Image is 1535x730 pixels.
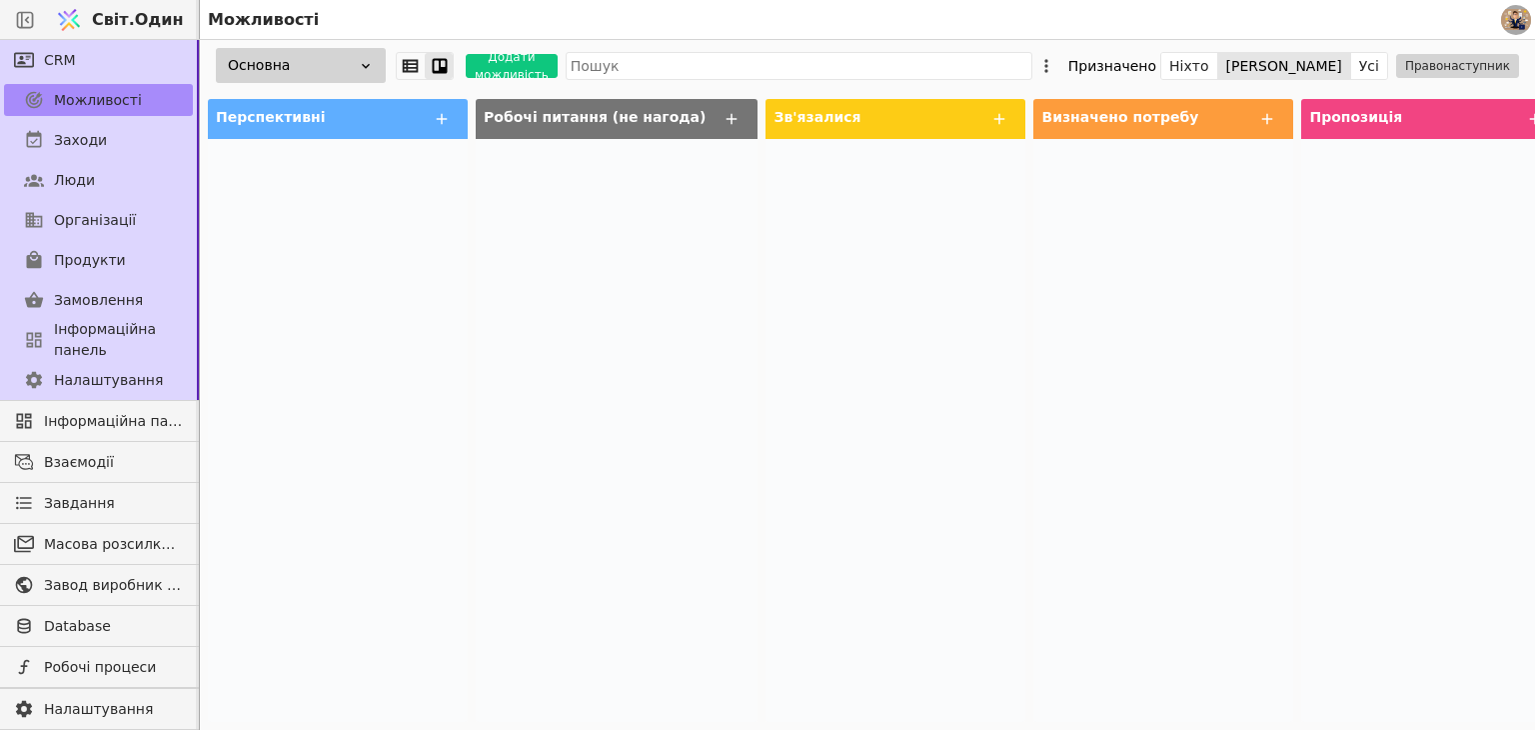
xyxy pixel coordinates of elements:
font: CRM [44,52,76,68]
a: Масова розсилка електронною поштою [4,528,193,560]
img: Логотип [54,1,84,39]
font: Налаштування [54,372,163,388]
font: Взаємодії [44,454,114,470]
font: Замовлення [54,292,143,308]
a: Замовлення [4,284,193,316]
a: Взаємодії [4,446,193,478]
font: Ніхто [1169,58,1208,74]
input: Пошук [566,52,1032,80]
button: Правонаступник [1396,54,1519,78]
font: Визначено потребу [1041,109,1198,125]
font: Зв'язалися [773,109,860,125]
font: Інформаційна панель [54,321,156,358]
a: Налаштування [4,364,193,396]
font: Можливості [208,10,319,29]
font: Усі [1359,58,1379,74]
font: Основна [228,57,290,73]
button: Усі [1351,52,1387,80]
a: Завдання [4,487,193,519]
img: 1758274860868-menedger1-700x473.jpg [1501,9,1531,29]
font: Налаштування [44,701,153,717]
font: Робочі процеси [44,659,156,675]
font: Правонаступник [1405,59,1510,73]
font: Пропозиція [1309,109,1402,125]
font: Люди [54,172,95,188]
a: Продукти [4,244,193,276]
a: Робочі процеси [4,651,193,683]
a: Інформаційна панель [4,405,193,437]
a: Database [4,610,193,642]
font: Заходи [54,132,107,148]
button: [PERSON_NAME] [1218,52,1351,80]
font: Перспективні [216,109,325,125]
font: Завдання [44,495,115,511]
a: Додати можливість [454,54,558,78]
a: Люди [4,164,193,196]
span: Database [44,616,183,637]
font: Додати можливість [475,50,549,82]
font: Світ.Один [92,10,184,29]
a: Заходи [4,124,193,156]
button: Ніхто [1161,52,1217,80]
font: Інформаційна панель [44,413,203,429]
button: Додати можливість [466,54,558,78]
a: Завод виробник металочерепиці - B2B платформа [4,569,193,601]
font: Завод виробник металочерепиці - B2B платформа [44,577,417,593]
font: Продукти [54,252,126,268]
a: Можливості [4,84,193,116]
font: Масова розсилка електронною поштою [44,536,337,552]
a: Світ.Один [50,1,194,39]
font: [PERSON_NAME] [1226,58,1342,74]
font: Робочі питання (не нагода) [484,109,706,125]
a: Організації [4,204,193,236]
font: Можливості [54,92,142,108]
a: Інформаційна панель [4,324,193,356]
a: CRM [4,44,193,76]
font: Призначено [1068,58,1156,74]
a: Налаштування [4,693,193,725]
font: Організації [54,212,136,228]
